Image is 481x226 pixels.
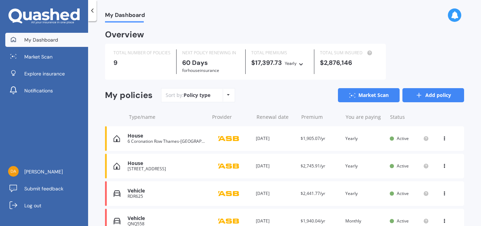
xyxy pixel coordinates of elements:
[301,163,325,169] span: $2,745.91/yr
[5,182,88,196] a: Submit feedback
[251,49,308,56] div: TOTAL PREMIUMS
[301,135,325,141] span: $1,905.07/yr
[257,114,295,121] div: Renewal date
[24,36,58,43] span: My Dashboard
[113,190,121,197] img: Vehicle
[5,165,88,179] a: [PERSON_NAME]
[397,135,409,141] span: Active
[8,166,19,177] img: 4ea29eb9afe88b3ef90ae40d86efe95d
[212,114,251,121] div: Provider
[301,190,325,196] span: $2,441.77/yr
[397,190,409,196] span: Active
[5,84,88,98] a: Notifications
[301,114,340,121] div: Premium
[105,12,145,21] span: My Dashboard
[24,168,63,175] span: [PERSON_NAME]
[402,88,464,102] a: Add policy
[182,59,208,67] b: 60 Days
[211,132,246,145] img: ASB
[129,114,206,121] div: Type/name
[128,166,205,171] div: [STREET_ADDRESS]
[182,49,239,56] div: NEXT POLICY RENEWING IN
[24,70,65,77] span: Explore insurance
[113,49,171,56] div: TOTAL NUMBER OF POLICIES
[105,31,144,38] div: Overview
[184,92,210,99] div: Policy type
[345,190,384,197] div: Yearly
[166,92,210,99] div: Sort by:
[256,135,295,142] div: [DATE]
[182,67,219,73] span: for House insurance
[251,59,308,67] div: $17,397.73
[390,114,429,121] div: Status
[5,50,88,64] a: Market Scan
[24,87,53,94] span: Notifications
[211,187,246,200] img: ASB
[256,218,295,225] div: [DATE]
[301,218,325,224] span: $1,940.04/yr
[113,135,120,142] img: House
[346,114,384,121] div: You are paying
[24,202,41,209] span: Log out
[128,160,205,166] div: House
[256,163,295,170] div: [DATE]
[345,218,384,225] div: Monthly
[128,188,205,194] div: Vehicle
[397,163,409,169] span: Active
[320,59,377,66] div: $2,876,146
[24,185,63,192] span: Submit feedback
[338,88,400,102] a: Market Scan
[211,159,246,173] img: ASB
[128,215,205,221] div: Vehicle
[113,59,171,66] div: 9
[345,163,384,170] div: Yearly
[397,218,409,224] span: Active
[128,139,205,144] div: 6 Coronation Row Thames-[GEOGRAPHIC_DATA]
[285,60,297,67] div: Yearly
[256,190,295,197] div: [DATE]
[345,135,384,142] div: Yearly
[320,49,377,56] div: TOTAL SUM INSURED
[5,67,88,81] a: Explore insurance
[5,198,88,213] a: Log out
[5,33,88,47] a: My Dashboard
[113,218,121,225] img: Vehicle
[24,53,53,60] span: Market Scan
[128,133,205,139] div: House
[128,194,205,199] div: RDR625
[105,90,153,100] div: My policies
[113,163,120,170] img: House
